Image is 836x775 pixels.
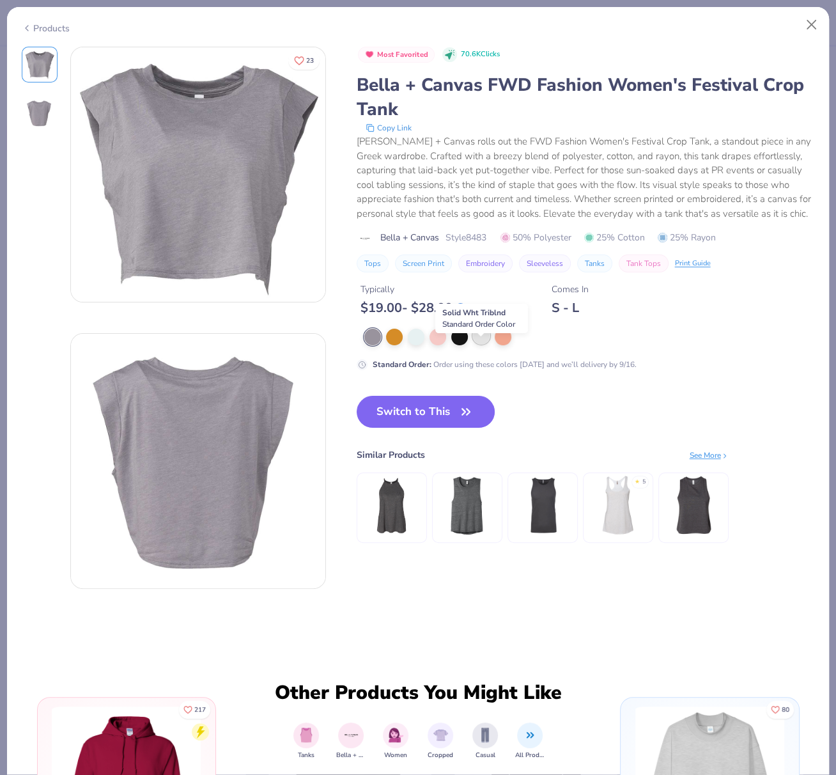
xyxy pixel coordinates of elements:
img: Front [24,49,55,80]
span: Cropped [428,751,453,760]
button: Badge Button [358,47,435,63]
span: 23 [306,58,314,64]
button: Like [766,701,794,719]
div: Similar Products [357,448,425,462]
div: Products [22,22,70,35]
span: 80 [782,707,789,713]
img: Back [24,98,55,129]
button: Tanks [577,254,612,272]
img: Tanks Image [299,728,313,742]
img: Casual Image [478,728,492,742]
div: Typically [360,283,465,296]
span: 50% Polyester [500,231,571,244]
button: Like [179,701,210,719]
img: Most Favorited sort [364,49,375,59]
img: All Products Image [523,728,538,742]
div: filter for Women [383,723,408,760]
button: filter button [472,723,498,760]
img: Bella + Canvas Ladies' Flowy Scoop Muscle Tank [437,475,497,536]
span: Bella + Canvas [380,231,439,244]
div: Order using these colors [DATE] and we’ll delivery by 9/16. [373,359,637,370]
span: 70.6K Clicks [460,49,499,60]
button: filter button [293,723,319,760]
div: filter for Cropped [428,723,453,760]
img: Next Level Men's Cotton Tank [512,475,573,536]
div: Other Products You Might Like [267,682,569,705]
button: Tank Tops [619,254,669,272]
div: ★ [635,478,640,483]
button: filter button [515,723,545,760]
div: [PERSON_NAME] + Canvas rolls out the FWD Fashion Women's Festival Crop Tank, a standout piece in ... [357,134,815,221]
button: filter button [383,723,408,760]
div: Bella + Canvas FWD Fashion Women's Festival Crop Tank [357,73,815,121]
strong: Standard Order : [373,359,431,370]
div: filter for All Products [515,723,545,760]
span: Casual [476,751,495,760]
img: Bella + Canvas Women's Racerback Cropped Tank [663,475,724,536]
button: Like [288,51,320,70]
span: All Products [515,751,545,760]
div: filter for Casual [472,723,498,760]
img: Bella + Canvas Image [344,728,359,742]
img: Front [71,47,325,302]
div: filter for Tanks [293,723,319,760]
button: filter button [336,723,366,760]
div: 5 [642,478,646,487]
button: Sleeveless [519,254,571,272]
button: Embroidery [458,254,513,272]
button: filter button [428,723,453,760]
div: Print Guide [675,258,711,269]
button: Switch to This [357,396,495,428]
button: copy to clipboard [362,121,415,134]
div: $ 19.00 - $ 28.00 [360,300,465,316]
span: Most Favorited [377,51,428,58]
button: Tops [357,254,389,272]
div: See More [690,450,729,461]
span: Style 8483 [445,231,486,244]
span: Women [384,751,407,760]
div: Comes In [552,283,589,296]
img: Back [71,334,325,588]
img: Cropped Image [433,728,448,742]
span: Bella + Canvas [336,751,366,760]
img: brand logo [357,233,374,244]
button: Screen Print [395,254,452,272]
span: Tanks [298,751,314,760]
div: filter for Bella + Canvas [336,723,366,760]
div: S - L [552,300,589,316]
img: Women Image [389,728,403,742]
div: Solid Wht Triblnd [435,304,528,333]
span: 25% Rayon [658,231,716,244]
span: 217 [194,707,206,713]
img: Next Level Triblend Racerback Tank [587,475,648,536]
span: Standard Order Color [442,319,515,329]
span: 25% Cotton [584,231,645,244]
img: Bella + Canvas Women's Flowy High Neck Tank [361,475,422,536]
button: Close [800,13,824,37]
